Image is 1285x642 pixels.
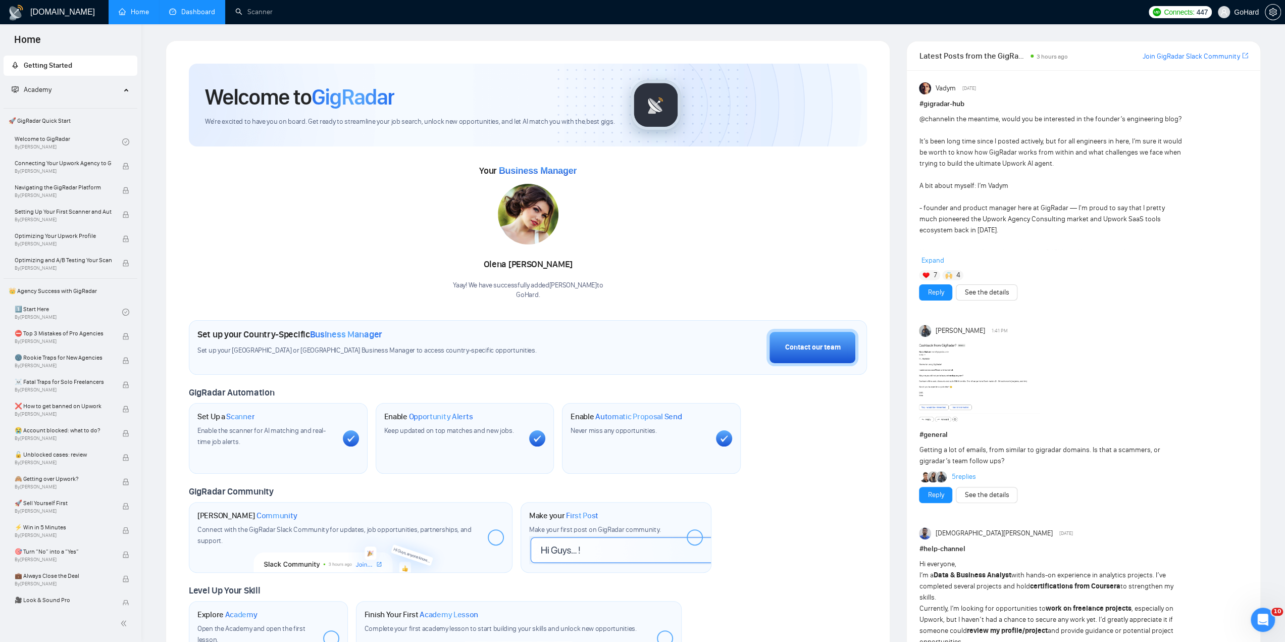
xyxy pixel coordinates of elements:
[571,426,656,435] span: Never miss any opportunities.
[1242,52,1248,60] span: export
[15,328,112,338] span: ⛔ Top 3 Mistakes of Pro Agencies
[197,426,326,446] span: Enable the scanner for AI matching and real-time job alerts.
[225,610,258,620] span: Academy
[189,486,274,497] span: GigRadar Community
[566,511,598,521] span: First Post
[15,353,112,363] span: 🌚 Rookie Traps for New Agencies
[15,484,112,490] span: By [PERSON_NAME]
[453,290,603,300] p: GoHard .
[1059,529,1073,538] span: [DATE]
[12,62,19,69] span: rocket
[122,260,129,267] span: lock
[15,474,112,484] span: 🙈 Getting over Upwork?
[595,412,682,422] span: Automatic Proposal Send
[189,387,274,398] span: GigRadar Automation
[122,503,129,510] span: lock
[5,111,136,131] span: 🚀 GigRadar Quick Start
[15,571,112,581] span: 💼 Always Close the Deal
[919,325,931,337] img: Myroslav Koval
[499,166,577,176] span: Business Manager
[122,406,129,413] span: lock
[122,381,129,388] span: lock
[529,511,598,521] h1: Make your
[952,472,976,482] a: 5replies
[1153,8,1161,16] img: upwork-logo.png
[1045,604,1131,613] strong: work on freelance projects
[122,163,129,170] span: lock
[169,8,215,16] a: dashboardDashboard
[122,187,129,194] span: lock
[15,411,112,417] span: By [PERSON_NAME]
[119,8,149,16] a: homeHome
[197,412,254,422] h1: Set Up a
[5,281,136,301] span: 👑 Agency Success with GigRadar
[15,425,112,435] span: 😭 Account blocked: what to do?
[15,265,112,271] span: By [PERSON_NAME]
[1030,582,1120,590] strong: certifications from Coursera
[235,8,273,16] a: searchScanner
[15,182,112,192] span: Navigating the GigRadar Platform
[15,401,112,411] span: ❌ How to get banned on Upwork
[919,429,1248,440] h1: # general
[15,387,112,393] span: By [PERSON_NAME]
[15,522,112,532] span: ⚡ Win in 5 Minutes
[122,138,129,145] span: check-circle
[945,272,952,279] img: 🙌
[919,445,1182,467] div: Getting a lot of emails, from similar to gigradar domains. Is that a scammers, or gigradar’s team...
[1242,51,1248,61] a: export
[919,82,931,94] img: Vadym
[1265,8,1280,16] span: setting
[12,85,52,94] span: Academy
[529,525,660,534] span: Make your first post on GigRadar community.
[956,487,1017,503] button: See the details
[1220,9,1227,16] span: user
[15,168,112,174] span: By [PERSON_NAME]
[15,435,112,441] span: By [PERSON_NAME]
[571,412,682,422] h1: Enable
[384,412,473,422] h1: Enable
[15,207,112,217] span: Setting Up Your First Scanner and Auto-Bidder
[122,309,129,316] span: check-circle
[15,338,112,344] span: By [PERSON_NAME]
[205,117,614,127] span: We're excited to have you on board. Get ready to streamline your job search, unlock new opportuni...
[15,241,112,247] span: By [PERSON_NAME]
[122,211,129,218] span: lock
[24,85,52,94] span: Academy
[919,284,952,301] button: Reply
[15,217,112,223] span: By [PERSON_NAME]
[122,357,129,364] span: lock
[15,498,112,508] span: 🚀 Sell Yourself First
[24,61,72,70] span: Getting Started
[205,83,394,111] h1: Welcome to
[197,329,382,340] h1: Set up your Country-Specific
[962,84,976,93] span: [DATE]
[15,192,112,199] span: By [PERSON_NAME]
[310,329,382,340] span: Business Manager
[15,231,112,241] span: Optimizing Your Upwork Profile
[1271,608,1283,616] span: 10
[197,610,258,620] h1: Explore
[15,532,112,538] span: By [PERSON_NAME]
[1037,53,1068,60] span: 3 hours ago
[785,342,840,353] div: Contact our team
[453,281,603,300] div: Yaay! We have successfully added [PERSON_NAME] to
[122,333,129,340] span: lock
[15,508,112,514] span: By [PERSON_NAME]
[992,326,1008,335] span: 1:41 PM
[1251,608,1275,632] iframe: Intercom live chat
[122,527,129,534] span: lock
[1164,7,1194,18] span: Connects:
[197,511,297,521] h1: [PERSON_NAME]
[919,98,1248,110] h1: # gigradar-hub
[936,471,947,482] img: Myroslav Koval
[122,235,129,242] span: lock
[384,426,514,435] span: Keep updated on top matches and new jobs.
[631,80,681,130] img: gigradar-logo.png
[256,511,297,521] span: Community
[15,557,112,563] span: By [PERSON_NAME]
[934,270,937,280] span: 7
[189,585,260,596] span: Level Up Your Skill
[936,528,1053,539] span: [DEMOGRAPHIC_DATA][PERSON_NAME]
[365,624,637,633] span: Complete your first academy lesson to start building your skills and unlock new opportunities.
[956,284,1017,301] button: See the details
